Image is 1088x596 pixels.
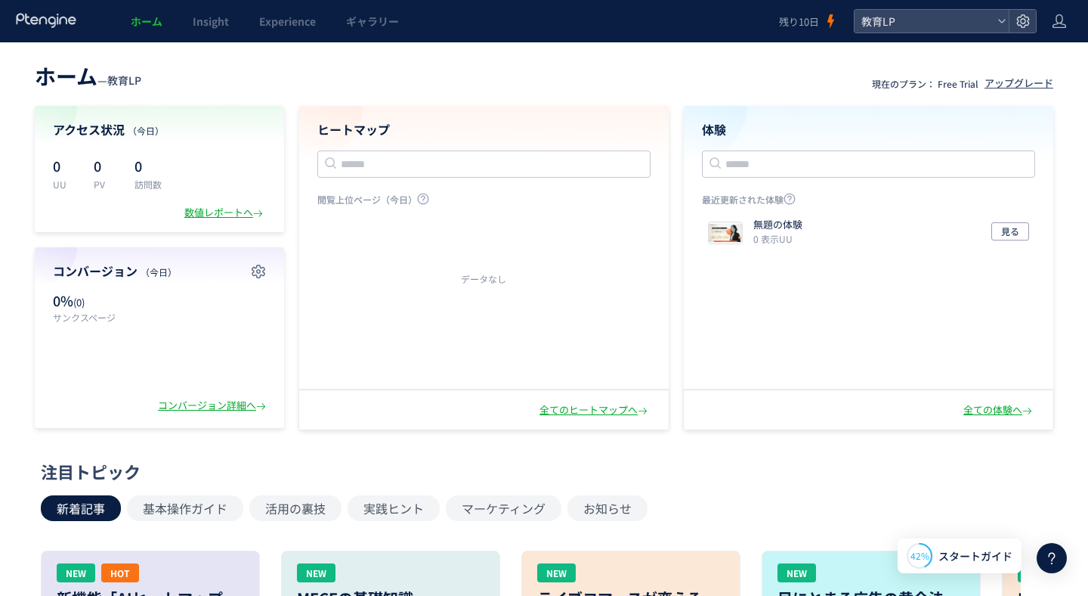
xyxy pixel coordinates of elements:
[753,218,802,232] p: 無題の体験
[73,295,85,309] span: (0)
[779,14,819,29] span: 残り10日
[1001,222,1019,241] span: 見る
[317,121,651,138] h4: ヒートマップ
[134,154,162,178] p: 0
[963,403,1035,418] div: 全ての体験へ
[446,495,561,521] button: マーケティング
[53,178,76,191] p: UU
[158,399,269,413] div: コンバージョン詳細へ
[537,563,576,582] div: NEW
[297,563,335,582] div: NEW
[872,77,978,90] p: 現在のプラン： Free Trial
[709,222,742,244] img: 89628a4e94d0609207151ad917b2af951758773869718.jpeg
[259,14,316,29] span: Experience
[193,14,229,29] span: Insight
[984,76,1053,91] div: アップグレード
[777,563,816,582] div: NEW
[94,154,116,178] p: 0
[184,206,266,220] div: 数値レポートへ
[94,178,116,191] p: PV
[938,548,1012,564] span: スタートガイド
[41,495,121,521] button: 新着記事
[134,178,162,191] p: 訪問数
[346,14,399,29] span: ギャラリー
[35,61,141,91] div: —
[348,495,440,521] button: 実践ヒント
[35,61,97,91] span: ホーム
[41,460,1040,483] div: 注目トピック
[991,222,1029,241] button: 見る
[101,563,139,582] div: HOT
[857,10,991,33] span: 教育LP
[910,549,929,562] span: 42%
[131,14,162,29] span: ホーム
[299,272,667,285] div: データなし
[317,193,651,212] p: 閲覧上位ページ（今日）
[107,73,141,88] span: 教育LP
[567,495,648,521] button: お知らせ
[128,124,164,137] span: （今日）
[539,403,651,418] div: 全てのヒートマップへ
[53,121,266,138] h4: アクセス状況
[53,291,152,311] p: 0%
[53,154,76,178] p: 0
[141,265,177,278] span: （今日）
[53,262,266,280] h4: コンバージョン
[702,121,1035,138] h4: 体験
[57,563,95,582] div: NEW
[127,495,243,521] button: 基本操作ガイド
[249,495,342,521] button: 活用の裏技
[753,232,793,245] i: 0 表示UU
[702,193,1035,212] p: 最近更新された体験
[53,311,152,324] p: サンクスページ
